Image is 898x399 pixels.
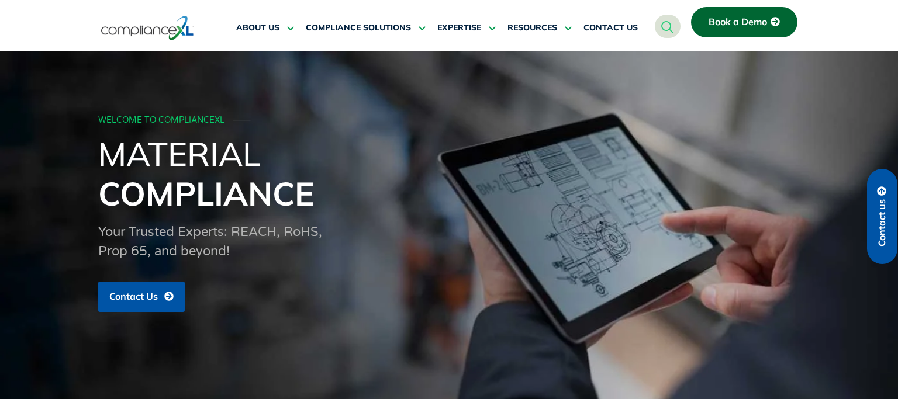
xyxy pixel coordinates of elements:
[101,15,194,41] img: logo-one.svg
[867,169,897,264] a: Contact us
[236,23,279,33] span: ABOUT US
[877,199,887,247] span: Contact us
[709,17,767,27] span: Book a Demo
[98,116,796,126] div: WELCOME TO COMPLIANCEXL
[236,14,294,42] a: ABOUT US
[583,23,638,33] span: CONTACT US
[98,224,322,259] span: Your Trusted Experts: REACH, RoHS, Prop 65, and beyond!
[437,23,481,33] span: EXPERTISE
[655,15,681,38] a: navsearch-button
[98,173,314,214] span: Compliance
[583,14,638,42] a: CONTACT US
[109,292,158,302] span: Contact Us
[233,115,251,125] span: ───
[507,23,557,33] span: RESOURCES
[98,282,185,312] a: Contact Us
[691,7,797,37] a: Book a Demo
[437,14,496,42] a: EXPERTISE
[507,14,572,42] a: RESOURCES
[306,14,426,42] a: COMPLIANCE SOLUTIONS
[98,134,800,213] h1: Material
[306,23,411,33] span: COMPLIANCE SOLUTIONS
